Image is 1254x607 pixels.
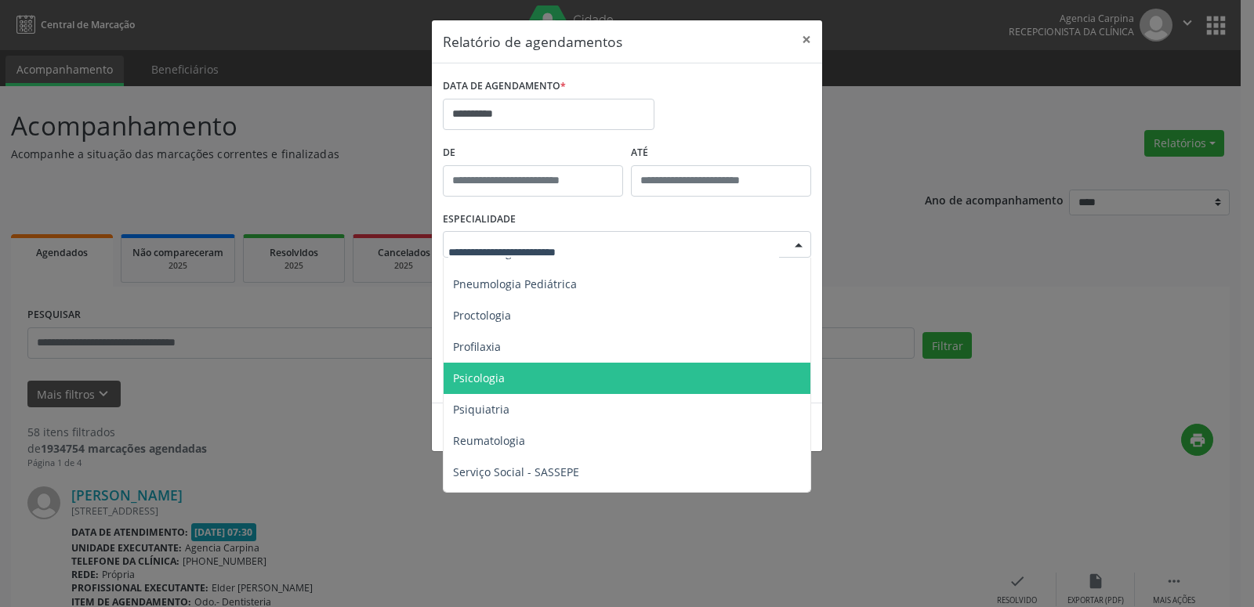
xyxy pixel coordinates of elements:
[453,464,579,479] span: Serviço Social - SASSEPE
[443,141,623,165] label: De
[443,31,622,52] h5: Relatório de agendamentos
[453,276,577,291] span: Pneumologia Pediátrica
[453,370,505,385] span: Psicologia
[443,74,566,99] label: DATA DE AGENDAMENTO
[791,20,822,59] button: Close
[631,141,811,165] label: ATÉ
[453,308,511,323] span: Proctologia
[453,433,525,448] span: Reumatologia
[453,339,501,354] span: Profilaxia
[453,402,509,417] span: Psiquiatria
[443,208,516,232] label: ESPECIALIDADE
